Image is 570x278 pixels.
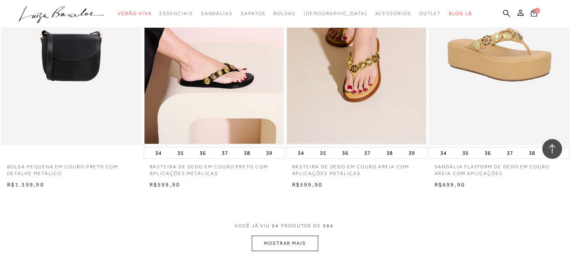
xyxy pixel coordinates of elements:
[201,11,233,16] span: Sandálias
[234,223,336,228] span: VOCÊ JÁ VIU PRODUTOS DE
[7,181,44,188] span: R$1.399,90
[1,159,142,177] a: BOLSA PEQUENA EM COURO PRETO COM DETALHE METÁLICO
[419,11,441,16] span: Outlet
[175,147,186,158] button: 35
[375,6,411,21] a: noSubCategoriesText
[482,147,493,158] button: 36
[286,159,427,177] a: RASTEIRA DE DEDO EM COURO AREIA COM APLICAÇÕES METÁLICAS
[534,8,540,13] span: 0
[429,159,569,177] a: SANDÁLIA FLATFORM DE DEDO EM COURO AREIA COM APLICAÇÕES
[118,6,152,21] a: noSubCategoriesText
[340,147,351,158] button: 36
[252,236,318,251] button: MOSTRAR MAIS
[528,9,540,19] button: 0
[438,147,449,158] button: 34
[435,181,465,188] span: R$699,90
[317,147,329,158] button: 35
[160,6,193,21] a: noSubCategoriesText
[118,11,152,16] span: Verão Viva
[419,6,441,21] a: noSubCategoriesText
[241,11,266,16] span: Sapatos
[449,6,472,21] a: BLOG LB
[274,11,296,16] span: Bolsas
[272,223,279,228] span: 24
[201,6,233,21] a: noSubCategoriesText
[384,147,395,158] button: 38
[160,11,193,16] span: Essenciais
[150,181,180,188] span: R$599,90
[219,147,230,158] button: 37
[304,6,367,21] a: noSubCategoriesText
[144,159,284,177] a: RASTEIRA DE DEDO EM COURO PRETO COM APLICAÇÕES METÁLICAS
[304,11,367,16] span: [DEMOGRAPHIC_DATA]
[449,11,472,16] span: BLOG LB
[375,11,411,16] span: Acessórios
[460,147,471,158] button: 35
[241,147,253,158] button: 38
[197,147,208,158] button: 36
[241,6,266,21] a: noSubCategoriesText
[406,147,417,158] button: 39
[274,6,296,21] a: noSubCategoriesText
[292,181,323,188] span: R$599,90
[526,147,538,158] button: 38
[153,147,164,158] button: 34
[295,147,306,158] button: 34
[264,147,275,158] button: 39
[323,223,334,228] span: 564
[504,147,515,158] button: 37
[362,147,373,158] button: 37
